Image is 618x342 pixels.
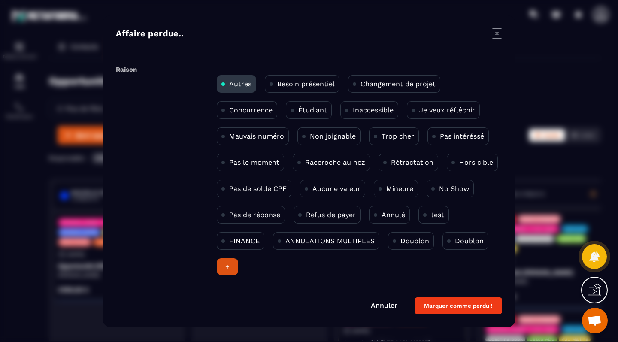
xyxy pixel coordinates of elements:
[440,132,484,140] p: Pas intéréssé
[229,185,287,193] p: Pas de solde CPF
[229,106,273,114] p: Concurrence
[285,237,375,245] p: ANNULATIONS MULTIPLES
[229,80,251,88] p: Autres
[306,211,356,219] p: Refus de payer
[229,132,284,140] p: Mauvais numéro
[360,80,436,88] p: Changement de projet
[431,211,444,219] p: test
[298,106,327,114] p: Étudiant
[419,106,475,114] p: Je veux réfléchir
[415,297,502,314] button: Marquer comme perdu !
[382,132,414,140] p: Trop cher
[382,211,405,219] p: Annulé
[305,158,365,166] p: Raccroche au nez
[391,158,433,166] p: Rétractation
[400,237,429,245] p: Doublon
[312,185,360,193] p: Aucune valeur
[217,258,238,275] div: +
[459,158,493,166] p: Hors cible
[229,211,280,219] p: Pas de réponse
[582,308,608,333] div: Ouvrir le chat
[116,66,137,73] label: Raison
[229,237,260,245] p: FINANCE
[439,185,469,193] p: No Show
[277,80,335,88] p: Besoin présentiel
[116,28,184,40] h4: Affaire perdue..
[310,132,356,140] p: Non joignable
[229,158,279,166] p: Pas le moment
[386,185,413,193] p: Mineure
[371,301,397,309] a: Annuler
[455,237,484,245] p: Doublon
[353,106,394,114] p: Inaccessible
